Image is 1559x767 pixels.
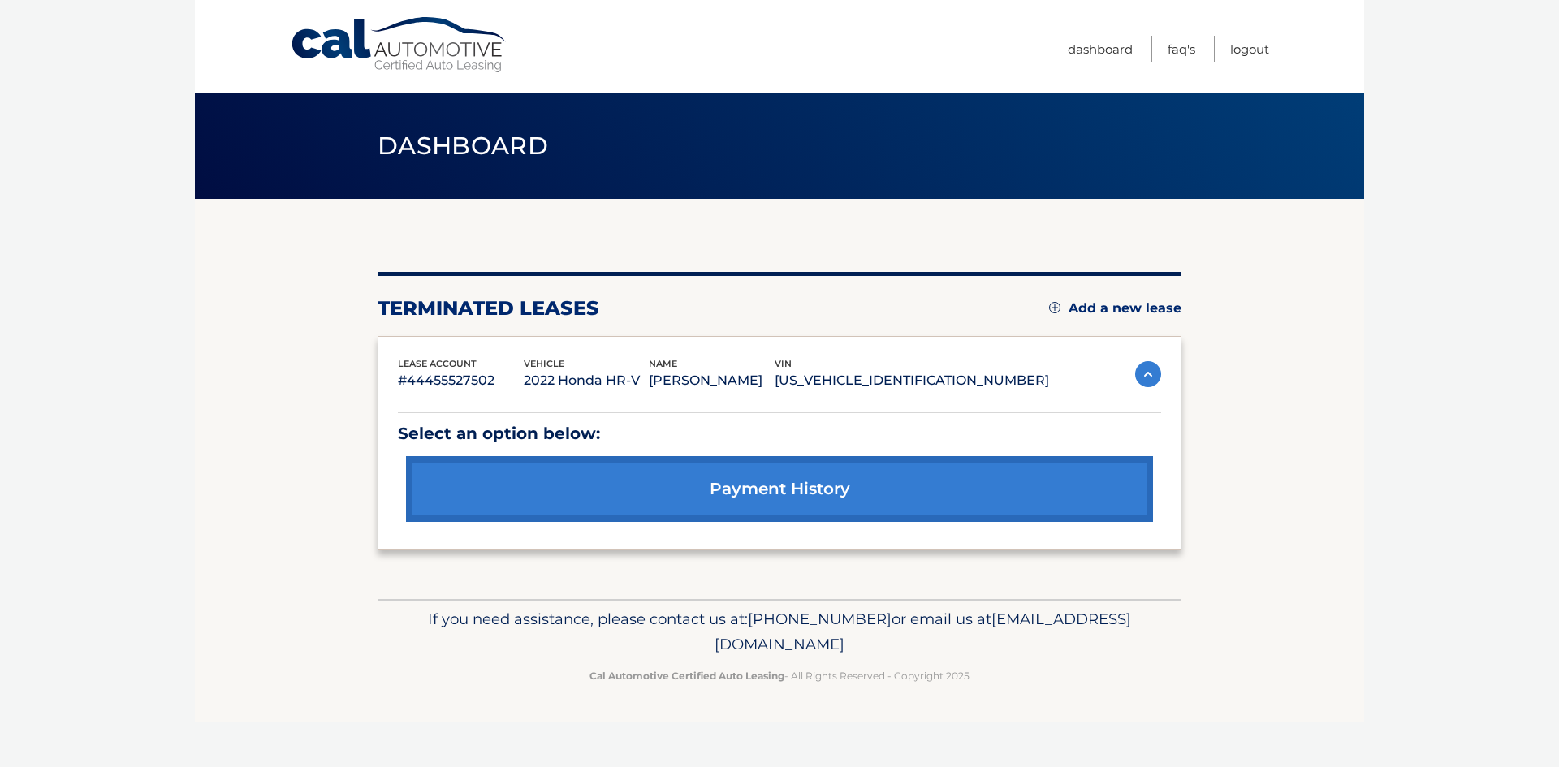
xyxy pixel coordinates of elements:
p: [PERSON_NAME] [649,369,775,392]
img: add.svg [1049,302,1060,313]
a: Logout [1230,36,1269,62]
span: vehicle [524,358,564,369]
span: name [649,358,677,369]
h2: terminated leases [378,296,599,321]
span: lease account [398,358,477,369]
a: Cal Automotive [290,16,509,74]
p: #44455527502 [398,369,524,392]
img: accordion-active.svg [1135,361,1161,387]
p: If you need assistance, please contact us at: or email us at [388,606,1171,658]
p: - All Rights Reserved - Copyright 2025 [388,667,1171,684]
a: Add a new lease [1049,300,1181,317]
p: Select an option below: [398,420,1161,448]
a: FAQ's [1168,36,1195,62]
span: vin [775,358,792,369]
span: [PHONE_NUMBER] [748,610,892,628]
span: Dashboard [378,131,548,161]
strong: Cal Automotive Certified Auto Leasing [589,670,784,682]
p: [US_VEHICLE_IDENTIFICATION_NUMBER] [775,369,1049,392]
a: Dashboard [1068,36,1133,62]
p: 2022 Honda HR-V [524,369,650,392]
a: payment history [406,456,1153,522]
